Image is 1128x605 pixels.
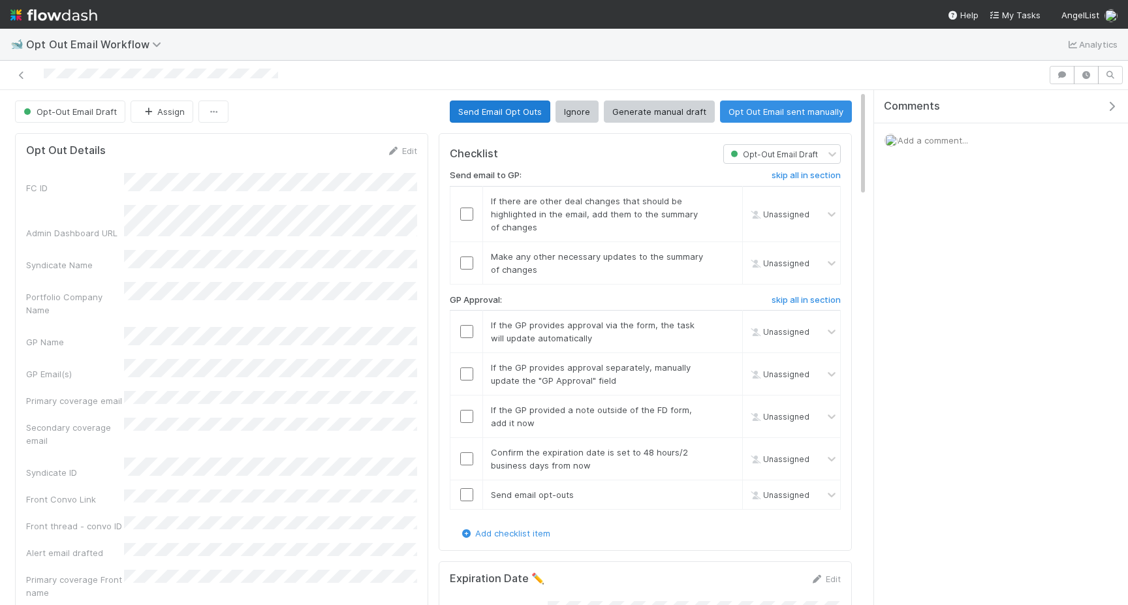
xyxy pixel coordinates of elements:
div: Secondary coverage email [26,421,124,447]
span: Comments [884,100,940,113]
button: Ignore [556,101,599,123]
div: Help [947,8,979,22]
span: If the GP provides approval via the form, the task will update automatically [491,320,695,343]
span: Add a comment... [898,135,968,146]
span: Send email opt-outs [491,489,574,500]
div: GP Email(s) [26,367,124,380]
div: Admin Dashboard URL [26,226,124,240]
span: If there are other deal changes that should be highlighted in the email, add them to the summary ... [491,196,698,232]
span: If the GP provides approval separately, manually update the "GP Approval" field [491,362,691,386]
div: Syndicate Name [26,258,124,271]
h6: skip all in section [772,170,841,181]
div: Front thread - convo ID [26,520,124,533]
div: Primary coverage Front name [26,573,124,599]
a: My Tasks [989,8,1041,22]
span: Opt-Out Email Draft [21,106,117,117]
button: Send Email Opt Outs [450,101,550,123]
a: Edit [810,574,841,584]
div: FC ID [26,181,124,194]
div: Alert email drafted [26,546,124,559]
div: GP Name [26,335,124,349]
span: AngelList [1061,10,1099,20]
span: 🐋 [10,39,23,50]
button: Opt-Out Email Draft [15,101,125,123]
div: Primary coverage email [26,394,124,407]
span: If the GP provided a note outside of the FD form, add it now [491,405,692,428]
a: Edit [386,146,417,156]
h5: Checklist [450,147,498,161]
button: Generate manual draft [604,101,715,123]
button: Opt Out Email sent manually [720,101,852,123]
span: Unassigned [747,454,809,464]
h6: GP Approval: [450,295,502,305]
img: avatar_15e6a745-65a2-4f19-9667-febcb12e2fc8.png [885,134,898,147]
span: Unassigned [747,412,809,422]
button: Assign [131,101,193,123]
a: Analytics [1066,37,1118,52]
h5: Expiration Date ✏️ [450,572,544,585]
img: avatar_15e6a745-65a2-4f19-9667-febcb12e2fc8.png [1104,9,1118,22]
a: skip all in section [772,170,841,186]
span: Confirm the expiration date is set to 48 hours/2 business days from now [491,447,688,471]
h6: Send email to GP: [450,170,522,181]
a: Add checklist item [460,528,550,538]
h5: Opt Out Details [26,144,106,157]
span: Make any other necessary updates to the summary of changes [491,251,703,275]
span: Unassigned [747,490,809,500]
div: Syndicate ID [26,466,124,479]
span: Opt-Out Email Draft [728,149,818,159]
span: Opt Out Email Workflow [26,38,168,51]
div: Portfolio Company Name [26,290,124,317]
span: Unassigned [747,209,809,219]
a: skip all in section [772,295,841,311]
span: Unassigned [747,327,809,337]
div: Front Convo Link [26,493,124,506]
img: logo-inverted-e16ddd16eac7371096b0.svg [10,4,97,26]
span: Unassigned [747,258,809,268]
span: My Tasks [989,10,1041,20]
span: Unassigned [747,369,809,379]
h6: skip all in section [772,295,841,305]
